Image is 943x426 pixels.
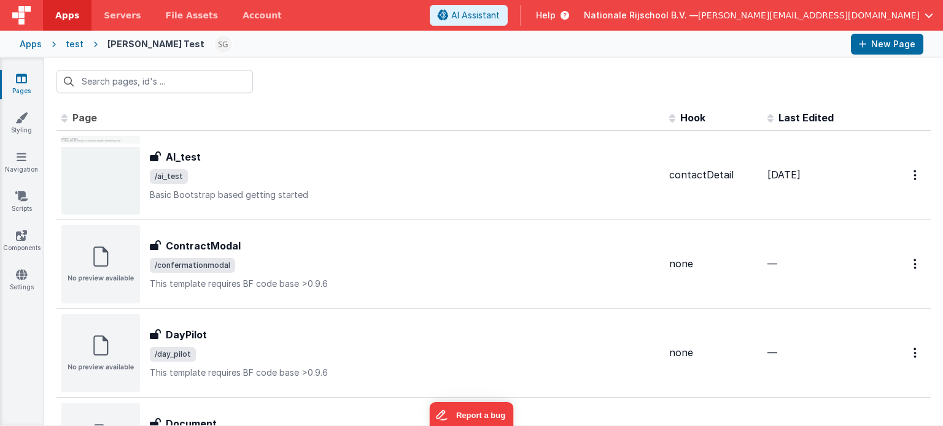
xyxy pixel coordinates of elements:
span: /ai_test [150,169,188,184]
div: [PERSON_NAME] Test [107,38,204,50]
input: Search pages, id's ... [56,70,253,93]
span: /confermationmodal [150,258,235,273]
div: Apps [20,38,42,50]
div: none [669,346,758,360]
span: — [767,346,777,359]
h3: ContractModal [166,238,241,253]
button: Options [906,162,926,188]
button: Options [906,340,926,365]
span: Apps [55,9,79,21]
span: — [767,257,777,270]
span: Page [72,112,97,124]
h3: AI_test [166,150,201,164]
p: This template requires BF code base >0.9.6 [150,278,659,290]
span: [PERSON_NAME][EMAIL_ADDRESS][DOMAIN_NAME] [698,9,920,21]
p: Basic Bootstrap based getting started [150,189,659,201]
span: Hook [680,112,705,124]
img: 497ae24fd84173162a2d7363e3b2f127 [215,36,232,53]
span: File Assets [166,9,219,21]
button: New Page [851,34,923,55]
span: Last Edited [778,112,834,124]
span: [DATE] [767,169,801,181]
button: Options [906,251,926,276]
span: Help [536,9,556,21]
div: none [669,257,758,271]
p: This template requires BF code base >0.9.6 [150,367,659,379]
span: /day_pilot [150,347,196,362]
button: AI Assistant [430,5,508,26]
button: Nationale Rijschool B.V. — [PERSON_NAME][EMAIL_ADDRESS][DOMAIN_NAME] [584,9,933,21]
span: Nationale Rijschool B.V. — [584,9,698,21]
div: contactDetail [669,168,758,182]
div: test [66,38,83,50]
span: Servers [104,9,141,21]
span: AI Assistant [451,9,500,21]
h3: DayPilot [166,327,207,342]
